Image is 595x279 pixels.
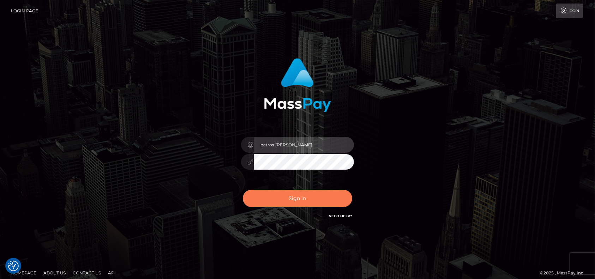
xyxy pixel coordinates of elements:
[264,58,331,112] img: MassPay Login
[105,267,119,278] a: API
[8,261,19,271] img: Revisit consent button
[329,214,352,218] a: Need Help?
[8,261,19,271] button: Consent Preferences
[243,190,352,207] button: Sign in
[8,267,39,278] a: Homepage
[254,137,354,153] input: Username...
[41,267,68,278] a: About Us
[70,267,104,278] a: Contact Us
[540,269,590,277] div: © 2025 , MassPay Inc.
[556,4,583,18] a: Login
[11,4,38,18] a: Login Page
